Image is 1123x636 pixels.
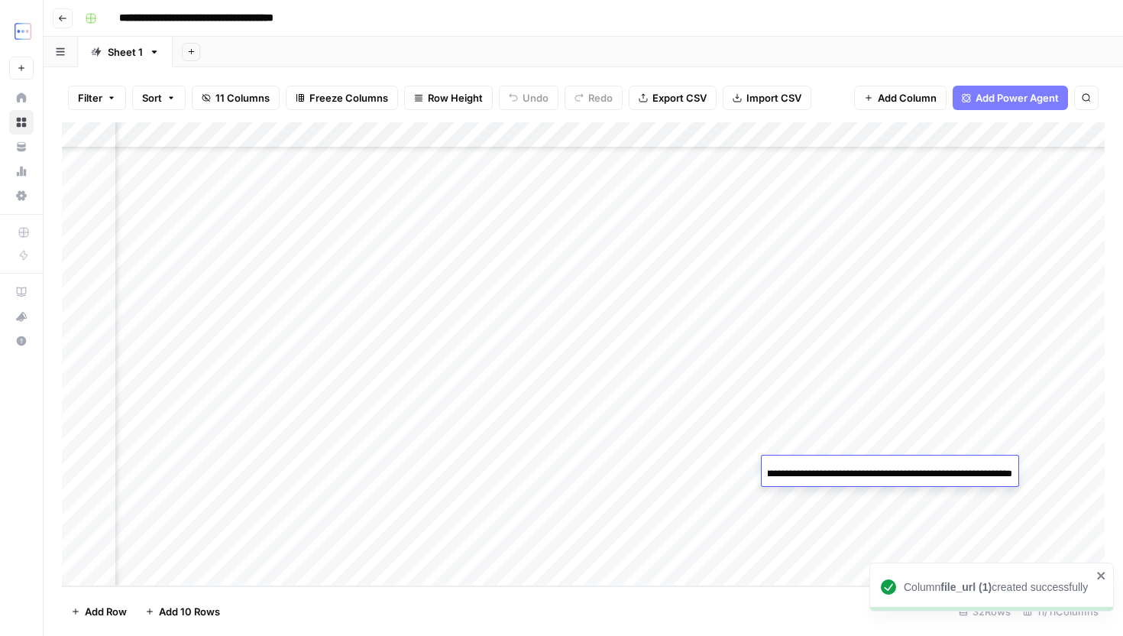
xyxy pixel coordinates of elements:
[404,86,493,110] button: Row Height
[309,90,388,105] span: Freeze Columns
[499,86,558,110] button: Undo
[976,90,1059,105] span: Add Power Agent
[9,329,34,353] button: Help + Support
[428,90,483,105] span: Row Height
[10,305,33,328] div: What's new?
[746,90,801,105] span: Import CSV
[108,44,143,60] div: Sheet 1
[523,90,549,105] span: Undo
[588,90,613,105] span: Redo
[9,110,34,135] a: Browse
[1017,599,1105,624] div: 11/11 Columns
[9,12,34,50] button: Workspace: TripleDart
[953,599,1017,624] div: 32 Rows
[142,90,162,105] span: Sort
[192,86,280,110] button: 11 Columns
[9,304,34,329] button: What's new?
[953,86,1068,110] button: Add Power Agent
[78,37,173,67] a: Sheet 1
[629,86,717,110] button: Export CSV
[136,599,229,624] button: Add 10 Rows
[159,604,220,619] span: Add 10 Rows
[1096,569,1107,582] button: close
[62,599,136,624] button: Add Row
[85,604,127,619] span: Add Row
[132,86,186,110] button: Sort
[286,86,398,110] button: Freeze Columns
[940,581,992,593] b: file_url (1)
[878,90,937,105] span: Add Column
[854,86,947,110] button: Add Column
[9,135,34,159] a: Your Data
[9,280,34,304] a: AirOps Academy
[723,86,811,110] button: Import CSV
[9,183,34,208] a: Settings
[565,86,623,110] button: Redo
[652,90,707,105] span: Export CSV
[68,86,126,110] button: Filter
[9,159,34,183] a: Usage
[904,579,1092,595] div: Column created successfully
[215,90,270,105] span: 11 Columns
[78,90,102,105] span: Filter
[9,86,34,110] a: Home
[9,18,37,45] img: TripleDart Logo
